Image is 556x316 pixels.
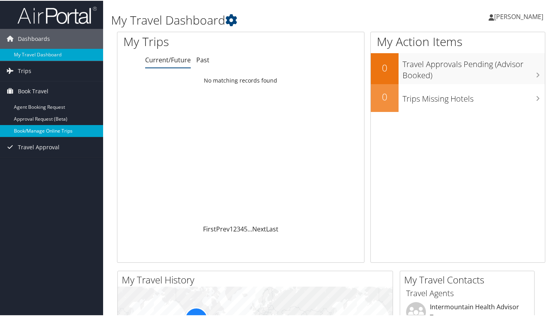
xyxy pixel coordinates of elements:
a: Current/Future [145,55,191,64]
a: 0Trips Missing Hotels [371,83,545,111]
span: [PERSON_NAME] [494,12,543,20]
span: … [247,224,252,233]
a: Prev [216,224,230,233]
a: 5 [244,224,247,233]
a: First [203,224,216,233]
h2: My Travel History [122,272,393,286]
a: Last [266,224,278,233]
h2: 0 [371,89,399,103]
a: Past [196,55,209,64]
h1: My Trips [123,33,255,49]
h1: My Action Items [371,33,545,49]
span: Book Travel [18,81,48,100]
h3: Trips Missing Hotels [403,89,545,104]
a: [PERSON_NAME] [489,4,551,28]
a: 0Travel Approvals Pending (Advisor Booked) [371,52,545,83]
h2: 0 [371,60,399,74]
h2: My Travel Contacts [404,272,534,286]
a: 1 [230,224,233,233]
span: Trips [18,60,31,80]
h3: Travel Agents [406,287,528,298]
span: Travel Approval [18,137,59,156]
a: 3 [237,224,240,233]
td: No matching records found [117,73,364,87]
a: 4 [240,224,244,233]
h1: My Travel Dashboard [111,11,405,28]
a: 2 [233,224,237,233]
span: Dashboards [18,28,50,48]
img: airportal-logo.png [17,5,97,24]
a: Next [252,224,266,233]
h3: Travel Approvals Pending (Advisor Booked) [403,54,545,80]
